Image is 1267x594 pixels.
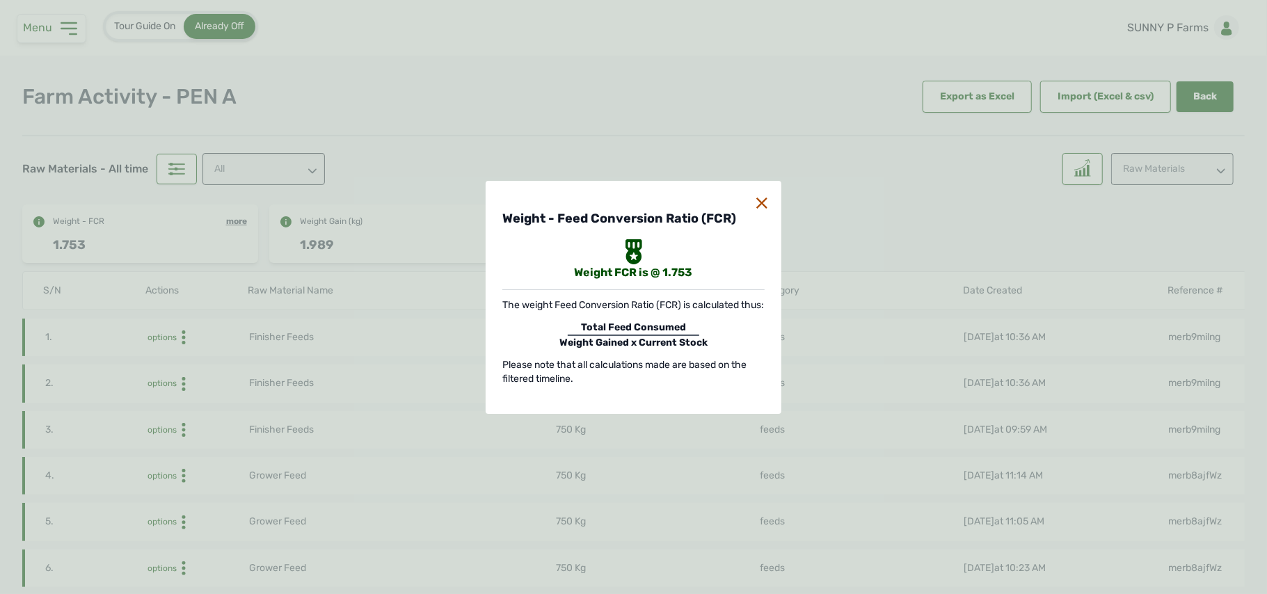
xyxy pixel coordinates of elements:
div: Weight FCR is @ 1.753 [502,264,765,289]
div: Total Feed Consumed [502,321,765,335]
div: Weight - Feed Conversion Ratio (FCR) [502,209,765,228]
div: Weight Gained x Current Stock [502,336,765,350]
div: The weight Feed Conversion Ratio (FCR) is calculated thus: [502,298,765,321]
div: Please note that all calculations made are based on the filtered timeline. [502,350,765,386]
